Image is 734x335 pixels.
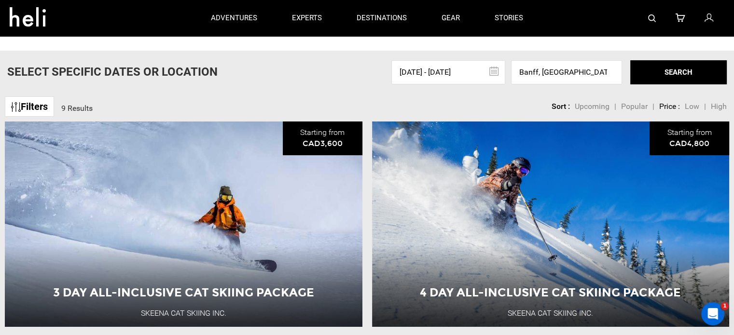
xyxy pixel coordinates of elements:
span: Upcoming [575,102,609,111]
p: experts [292,13,322,23]
li: | [614,101,616,112]
p: Select Specific Dates Or Location [7,64,218,80]
li: | [652,101,654,112]
p: destinations [357,13,407,23]
img: search-bar-icon.svg [648,14,656,22]
span: Popular [621,102,648,111]
span: 1 [721,302,729,310]
span: 9 Results [61,104,93,113]
iframe: Intercom live chat [701,302,724,325]
button: SEARCH [630,60,727,84]
img: btn-icon.svg [11,102,21,112]
span: High [711,102,727,111]
li: Price : [659,101,680,112]
span: Low [685,102,699,111]
p: adventures [211,13,257,23]
a: Filters [5,96,54,117]
input: Select dates [391,60,505,84]
li: | [704,101,706,112]
li: Sort : [552,101,570,112]
input: Enter a location [511,60,622,84]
